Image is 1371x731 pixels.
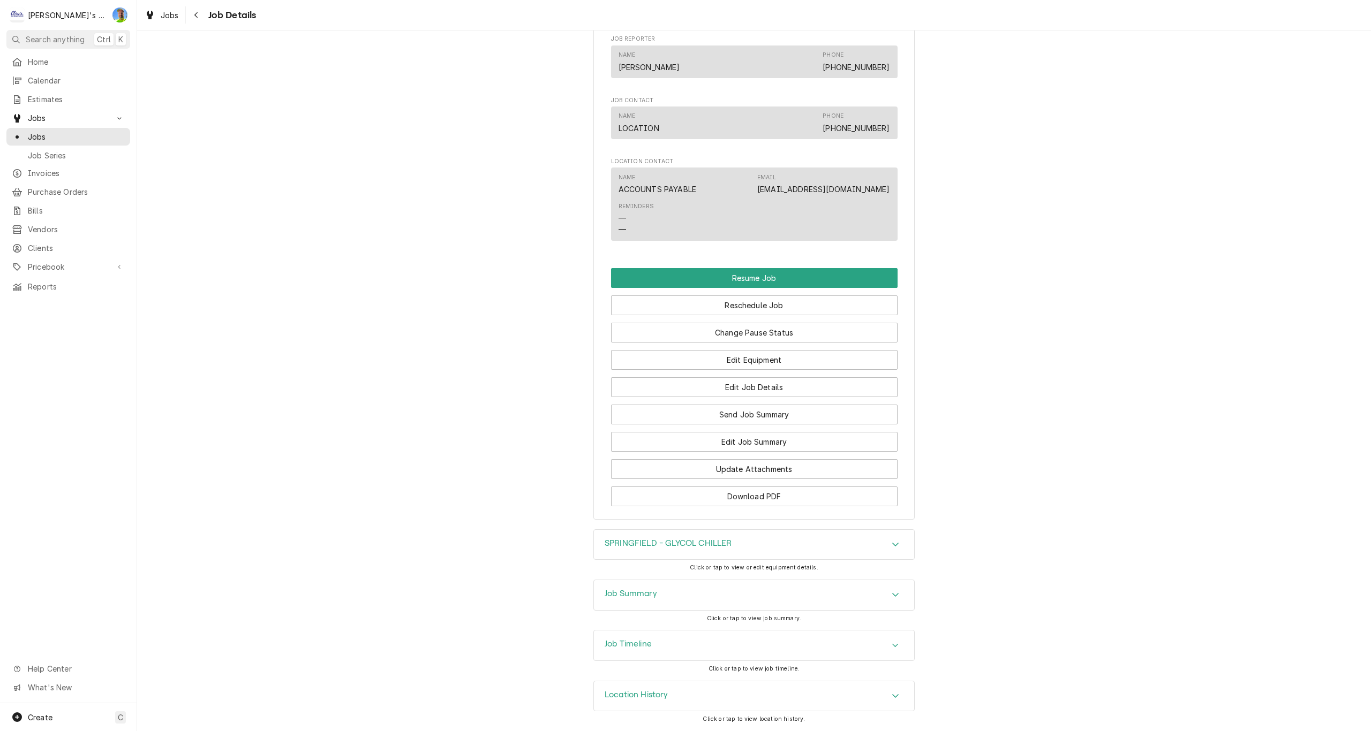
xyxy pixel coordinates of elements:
[611,96,898,105] span: Job Contact
[757,173,890,195] div: Email
[605,538,732,549] h3: SPRINGFIELD - GLYCOL CHILLER
[823,63,890,72] a: [PHONE_NUMBER]
[112,7,127,22] div: Greg Austin's Avatar
[619,112,636,120] div: Name
[619,212,626,224] div: —
[188,6,205,24] button: Navigate back
[28,242,125,254] span: Clients
[28,224,125,235] span: Vendors
[140,6,183,24] a: Jobs
[6,258,130,276] a: Go to Pricebook
[6,679,130,696] a: Go to What's New
[594,580,914,610] button: Accordion Details Expand Trigger
[593,630,915,661] div: Job Timeline
[619,123,659,134] div: LOCATION
[205,8,257,22] span: Job Details
[6,30,130,49] button: Search anythingCtrlK
[6,128,130,146] a: Jobs
[619,184,697,195] div: ACCOUNTS PAYABLE
[594,530,914,560] div: Accordion Header
[6,183,130,201] a: Purchase Orders
[611,405,898,424] button: Send Job Summary
[594,681,914,711] div: Accordion Header
[611,45,898,78] div: Contact
[611,157,898,246] div: Location Contact
[6,109,130,127] a: Go to Jobs
[611,370,898,397] div: Button Group Row
[6,147,130,164] a: Job Series
[611,35,898,43] span: Job Reporter
[611,486,898,506] button: Download PDF
[823,51,843,59] div: Phone
[611,167,898,241] div: Contact
[6,90,130,108] a: Estimates
[611,452,898,479] div: Button Group Row
[757,173,776,182] div: Email
[6,53,130,71] a: Home
[6,660,130,677] a: Go to Help Center
[594,681,914,711] button: Accordion Details Expand Trigger
[619,173,697,195] div: Name
[619,62,680,73] div: [PERSON_NAME]
[28,94,125,105] span: Estimates
[823,112,890,133] div: Phone
[611,315,898,342] div: Button Group Row
[611,268,898,506] div: Button Group
[28,150,125,161] span: Job Series
[605,639,652,649] h3: Job Timeline
[6,72,130,89] a: Calendar
[611,157,898,166] span: Location Contact
[611,45,898,83] div: Job Reporter List
[594,630,914,660] button: Accordion Details Expand Trigger
[28,75,125,86] span: Calendar
[619,112,659,133] div: Name
[594,530,914,560] button: Accordion Details Expand Trigger
[709,665,800,672] span: Click or tap to view job timeline.
[611,479,898,506] div: Button Group Row
[605,690,668,700] h3: Location History
[619,173,636,182] div: Name
[823,124,890,133] a: [PHONE_NUMBER]
[6,239,130,257] a: Clients
[28,713,52,722] span: Create
[6,278,130,295] a: Reports
[619,202,654,235] div: Reminders
[823,51,890,72] div: Phone
[611,350,898,370] button: Edit Equipment
[28,186,125,197] span: Purchase Orders
[28,56,125,67] span: Home
[28,167,125,179] span: Invoices
[594,630,914,660] div: Accordion Header
[619,224,626,235] div: —
[703,715,805,722] span: Click or tap to view location history.
[28,281,125,292] span: Reports
[6,220,130,238] a: Vendors
[611,459,898,479] button: Update Attachments
[161,10,179,21] span: Jobs
[823,112,843,120] div: Phone
[28,261,109,272] span: Pricebook
[28,205,125,216] span: Bills
[118,712,123,723] span: C
[594,580,914,610] div: Accordion Header
[757,185,890,194] a: [EMAIL_ADDRESS][DOMAIN_NAME]
[26,34,85,45] span: Search anything
[10,7,25,22] div: Clay's Refrigeration's Avatar
[28,682,124,693] span: What's New
[611,106,898,139] div: Contact
[611,96,898,144] div: Job Contact
[707,615,801,622] span: Click or tap to view job summary.
[10,7,25,22] div: C
[28,131,125,142] span: Jobs
[611,432,898,452] button: Edit Job Summary
[619,51,636,59] div: Name
[28,112,109,124] span: Jobs
[611,268,898,288] div: Button Group Row
[619,202,654,211] div: Reminders
[611,424,898,452] div: Button Group Row
[112,7,127,22] div: GA
[611,397,898,424] div: Button Group Row
[6,164,130,182] a: Invoices
[611,35,898,83] div: Job Reporter
[118,34,123,45] span: K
